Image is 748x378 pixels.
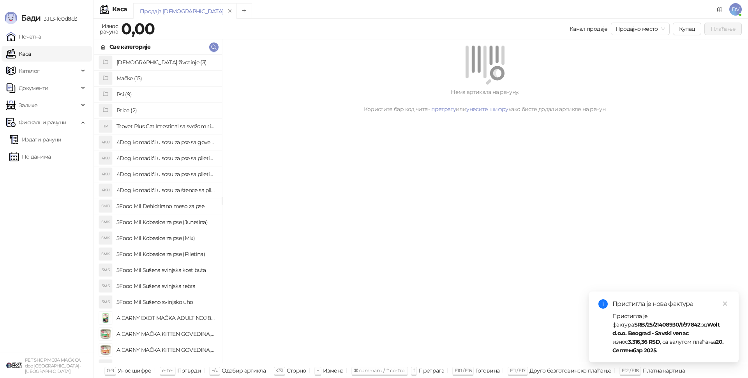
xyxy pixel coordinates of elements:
h4: 4Dog komadići u sosu za štence sa piletinom (100g) [116,184,215,196]
h4: 5Food Mil Kobasice za pse (Junetina) [116,216,215,228]
div: 5MK [99,248,112,260]
div: Готовина [475,366,499,376]
img: Slika [99,312,112,324]
a: Издати рачуни [9,132,62,147]
h4: A CARNY EXOT MAČKA ADULT NOJ 85g [116,312,215,324]
span: Залихе [19,97,37,113]
h4: 4Dog komadići u sosu za pse sa piletinom i govedinom (4x100g) [116,168,215,180]
strong: 0,00 [121,19,155,38]
h4: 4Dog komadići u sosu za pse sa govedinom (100g) [116,136,215,148]
div: Унос шифре [118,366,152,376]
div: 5MS [99,264,112,276]
span: 3.11.3-fd0d8d3 [41,15,77,22]
div: 4KU [99,152,112,164]
div: 4KU [99,184,112,196]
span: enter [162,367,173,373]
button: Плаћање [704,23,742,35]
h4: 5Food Mil Dehidrirano meso za pse [116,200,215,212]
div: Пристигла је фактура од , износ , са валутом плаћања [612,312,729,355]
a: Close [721,299,729,308]
img: Slika [99,328,112,340]
span: Продајно место [616,23,665,35]
button: Add tab [236,3,252,19]
div: Сторно [287,366,306,376]
h4: 5Food Mil Sušeno svinjsko uho [116,296,215,308]
span: close [722,301,728,306]
div: grid [94,55,222,363]
span: Бади [21,13,41,23]
span: Фискални рачуни [19,115,66,130]
a: Каса [6,46,31,62]
div: Претрага [418,366,444,376]
div: Каса [112,6,127,12]
div: Продаја [DEMOGRAPHIC_DATA] [140,7,223,16]
span: + [317,367,319,373]
div: 5MD [99,200,112,212]
img: 64x64-companyLogo-9f44b8df-f022-41eb-b7d6-300ad218de09.png [6,358,22,373]
span: ⌘ command / ⌃ control [354,367,406,373]
span: ↑/↓ [212,367,218,373]
div: Платна картица [642,366,685,376]
div: Канал продаје [570,25,608,33]
span: F12 / F18 [622,367,639,373]
h4: 4Dog komadići u sosu za pse sa piletinom (100g) [116,152,215,164]
h4: A CARNY MAČKA KITTEN GOVEDINA,PILETINA I ZEC 200g [116,328,215,340]
strong: SRB/25/21408930/1/97842 [634,321,700,328]
span: f [413,367,415,373]
h4: [DEMOGRAPHIC_DATA] životinje (3) [116,56,215,69]
div: ABP [99,360,112,372]
div: Друго безготовинско плаћање [529,366,612,376]
span: F11 / F17 [510,367,525,373]
div: 5MK [99,216,112,228]
strong: 3.316,36 RSD [628,338,660,345]
div: Измена [323,366,343,376]
a: претрагу [431,106,456,113]
a: унесите шифру [466,106,508,113]
small: PET SHOP MOJA MAČKICA doo [GEOGRAPHIC_DATA]-[GEOGRAPHIC_DATA] [25,357,81,374]
div: 4KU [99,136,112,148]
a: Документација [714,3,726,16]
div: Одабир артикла [222,366,266,376]
span: Каталог [19,63,40,79]
span: Документи [19,80,48,96]
span: F10 / F16 [455,367,471,373]
div: Нема артикала на рачуну. Користите бар код читач, или како бисте додали артикле на рачун. [231,88,739,113]
button: remove [225,8,235,14]
span: ⌫ [276,367,282,373]
div: 5MS [99,280,112,292]
h4: 5Food Mil Sušena svinjska kost buta [116,264,215,276]
h4: Mačke (15) [116,72,215,85]
h4: Psi (9) [116,88,215,101]
div: 5MS [99,296,112,308]
div: Потврди [177,366,201,376]
div: Све категорије [109,42,150,51]
button: Купац [673,23,702,35]
a: Почетна [6,29,41,44]
h4: 5Food Mil Kobasice za pse (Piletina) [116,248,215,260]
h4: Trovet Plus Cat Intestinal sa svežom ribom (85g) [116,120,215,132]
h4: A CARNY MAČKA KITTEN GOVEDINA,TELETINA I PILETINA 200g [116,344,215,356]
div: Пристигла је нова фактура [612,299,729,309]
span: 0-9 [107,367,114,373]
div: Износ рачуна [98,21,120,37]
img: Logo [5,12,17,24]
span: DV [729,3,742,16]
div: 5MK [99,232,112,244]
div: 4KU [99,168,112,180]
h4: Ptice (2) [116,104,215,117]
img: Slika [99,344,112,356]
h4: 5Food Mil Sušena svinjska rebra [116,280,215,292]
div: TP [99,120,112,132]
h4: ADIVA Biotic Powder (1 kesica) [116,360,215,372]
a: По данима [9,149,51,164]
h4: 5Food Mil Kobasice za pse (Mix) [116,232,215,244]
span: info-circle [598,299,608,309]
